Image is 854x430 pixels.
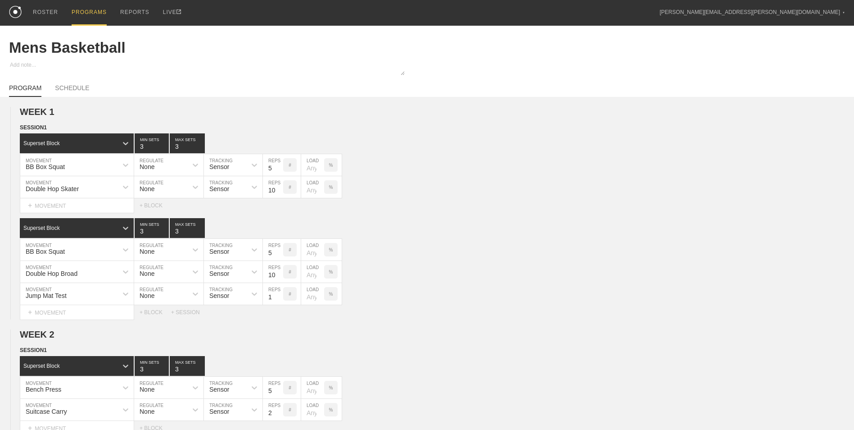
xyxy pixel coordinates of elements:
[20,124,47,131] span: SESSION 1
[55,84,89,96] a: SCHEDULE
[23,225,60,231] div: Superset Block
[9,6,22,18] img: logo
[301,154,324,176] input: Any
[171,309,207,316] div: + SESSION
[170,218,205,238] input: None
[20,347,47,353] span: SESSION 1
[301,377,324,398] input: Any
[28,201,32,209] span: +
[20,198,134,213] div: MOVEMENT
[209,386,229,393] div: Sensor
[209,292,229,299] div: Sensor
[140,408,154,415] div: None
[140,386,154,393] div: None
[9,84,41,97] a: PROGRAM
[140,292,154,299] div: None
[329,292,333,297] p: %
[301,399,324,421] input: Any
[20,305,134,320] div: MOVEMENT
[170,356,205,376] input: None
[26,292,67,299] div: Jump Mat Test
[329,185,333,190] p: %
[289,292,291,297] p: #
[289,163,291,168] p: #
[209,163,229,170] div: Sensor
[301,261,324,283] input: Any
[289,185,291,190] p: #
[28,308,32,316] span: +
[26,185,79,192] div: Double Hop Skater
[170,133,205,153] input: None
[26,386,61,393] div: Bench Press
[140,270,154,277] div: None
[209,248,229,255] div: Sensor
[26,408,67,415] div: Suitcase Carry
[842,10,845,15] div: ▼
[140,248,154,255] div: None
[20,329,54,339] span: WEEK 2
[329,270,333,274] p: %
[140,163,154,170] div: None
[26,248,65,255] div: BB Box Squat
[289,407,291,412] p: #
[329,385,333,390] p: %
[809,387,854,430] iframe: Chat Widget
[329,407,333,412] p: %
[140,202,171,209] div: + BLOCK
[20,107,54,117] span: WEEK 1
[329,247,333,252] p: %
[26,270,77,277] div: Double Hop Broad
[289,247,291,252] p: #
[289,270,291,274] p: #
[329,163,333,168] p: %
[26,163,65,170] div: BB Box Squat
[301,239,324,261] input: Any
[301,176,324,198] input: Any
[23,363,60,369] div: Superset Block
[209,270,229,277] div: Sensor
[209,185,229,192] div: Sensor
[209,408,229,415] div: Sensor
[140,309,171,316] div: + BLOCK
[289,385,291,390] p: #
[301,283,324,305] input: Any
[140,185,154,192] div: None
[23,140,60,146] div: Superset Block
